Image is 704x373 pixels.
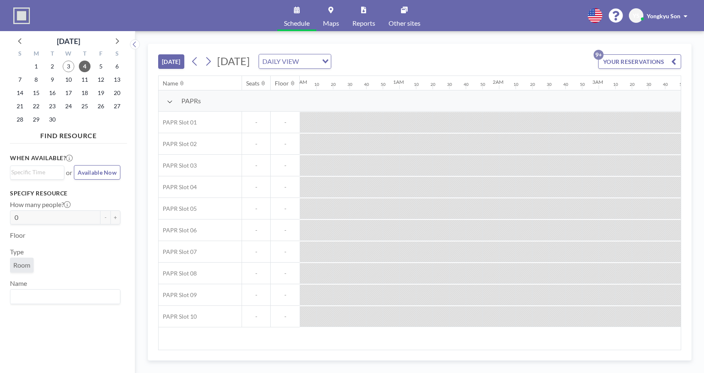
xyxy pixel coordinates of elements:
div: T [44,49,61,60]
div: 50 [381,82,386,87]
div: Search for option [10,290,120,304]
span: - [242,140,270,148]
span: Tuesday, September 2, 2025 [46,61,58,72]
span: - [242,227,270,234]
div: Name [163,80,178,87]
span: Monday, September 8, 2025 [30,74,42,85]
div: Seats [246,80,259,87]
span: Monday, September 15, 2025 [30,87,42,99]
span: - [242,291,270,299]
span: Available Now [78,169,117,176]
span: PAPR Slot 07 [159,248,197,256]
span: Tuesday, September 9, 2025 [46,74,58,85]
img: organization-logo [13,7,30,24]
div: 20 [630,82,635,87]
h4: FIND RESOURCE [10,128,127,140]
span: - [242,248,270,256]
div: 40 [364,82,369,87]
span: Wednesday, September 24, 2025 [63,100,74,112]
div: Floor [275,80,289,87]
span: Monday, September 29, 2025 [30,114,42,125]
span: Sunday, September 7, 2025 [14,74,26,85]
button: Available Now [74,165,120,180]
span: Thursday, September 18, 2025 [79,87,90,99]
div: 20 [331,82,336,87]
label: Name [10,279,27,288]
div: 2AM [493,79,504,85]
div: 12AM [293,79,307,85]
span: - [271,183,300,191]
span: PAPR Slot 10 [159,313,197,320]
div: 50 [480,82,485,87]
span: Schedule [284,20,310,27]
div: 30 [447,82,452,87]
div: 50 [580,82,585,87]
div: 1AM [393,79,404,85]
span: - [242,183,270,191]
span: - [271,205,300,212]
button: + [110,210,120,224]
span: Saturday, September 27, 2025 [111,100,123,112]
span: PAPR Slot 06 [159,227,197,234]
div: 30 [547,82,552,87]
div: 40 [563,82,568,87]
span: PAPR Slot 09 [159,291,197,299]
div: 30 [646,82,651,87]
label: Floor [10,231,25,239]
span: Thursday, September 11, 2025 [79,74,90,85]
div: 50 [680,82,684,87]
span: Saturday, September 6, 2025 [111,61,123,72]
span: Reports [352,20,375,27]
div: F [93,49,109,60]
span: - [242,313,270,320]
button: YOUR RESERVATIONS9+ [598,54,681,69]
div: 40 [464,82,469,87]
span: Wednesday, September 3, 2025 [63,61,74,72]
span: Yongkyu Son [647,12,680,20]
span: PAPR Slot 03 [159,162,197,169]
span: Room [13,261,30,269]
div: Search for option [10,166,64,178]
span: PAPR Slot 08 [159,270,197,277]
button: [DATE] [158,54,184,69]
div: 10 [513,82,518,87]
div: 20 [530,82,535,87]
span: [DATE] [217,55,250,67]
span: DAILY VIEW [261,56,301,67]
div: 10 [613,82,618,87]
span: - [271,291,300,299]
div: 10 [414,82,419,87]
span: - [271,140,300,148]
h3: Specify resource [10,190,120,197]
span: - [271,313,300,320]
span: Sunday, September 21, 2025 [14,100,26,112]
div: S [12,49,28,60]
input: Search for option [11,291,115,302]
p: 9+ [594,50,604,60]
span: or [66,168,72,177]
span: - [271,162,300,169]
span: Saturday, September 20, 2025 [111,87,123,99]
div: 10 [314,82,319,87]
span: - [242,205,270,212]
span: - [242,119,270,126]
span: PAPRs [181,97,201,105]
input: Search for option [301,56,317,67]
span: Sunday, September 28, 2025 [14,114,26,125]
div: Search for option [259,54,331,68]
span: Friday, September 12, 2025 [95,74,107,85]
span: Wednesday, September 17, 2025 [63,87,74,99]
span: - [242,270,270,277]
input: Search for option [11,168,59,177]
span: Thursday, September 4, 2025 [79,61,90,72]
span: Monday, September 1, 2025 [30,61,42,72]
label: Type [10,248,24,256]
div: 30 [347,82,352,87]
span: - [242,162,270,169]
span: Saturday, September 13, 2025 [111,74,123,85]
span: - [271,119,300,126]
span: Sunday, September 14, 2025 [14,87,26,99]
span: - [271,227,300,234]
span: PAPR Slot 01 [159,119,197,126]
span: Thursday, September 25, 2025 [79,100,90,112]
